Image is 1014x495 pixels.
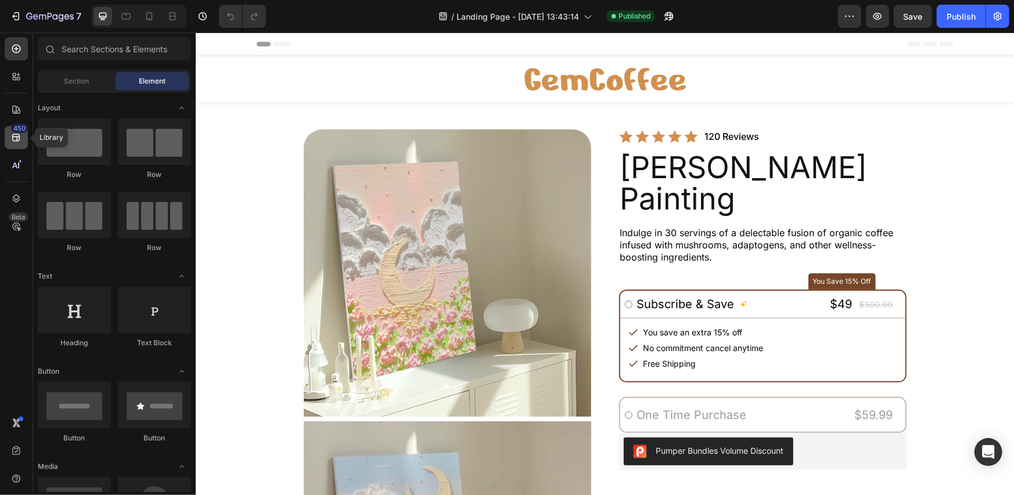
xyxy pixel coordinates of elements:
span: Save [904,12,923,21]
span: Media [38,461,58,472]
div: Beta [9,212,28,222]
div: Button [38,433,111,443]
h2: [PERSON_NAME] Painting [423,118,711,184]
span: Section [64,76,89,86]
div: Button [118,433,191,443]
p: No commitment cancel anytime [448,309,568,321]
input: Search Sections & Elements [38,37,191,60]
div: Row [38,243,111,253]
iframe: Design area [196,32,1014,495]
div: Row [118,243,191,253]
p: You Save 15% Off [617,244,675,254]
p: $49 [635,265,657,279]
span: Toggle open [172,457,191,476]
p: Free Shipping [448,325,568,337]
div: $300.00 [663,265,699,279]
button: Save [894,5,932,28]
label: Subscribe & Save [437,260,544,283]
label: One Time Purchase [437,371,556,394]
span: Layout [38,103,60,113]
span: Element [139,76,166,86]
span: Toggle open [172,99,191,117]
div: Open Intercom Messenger [975,438,1002,466]
p: Indulge in 30 servings of a delectable fusion of organic coffee infused with mushrooms, adaptogen... [425,194,710,230]
button: Publish [937,5,986,28]
span: Toggle open [172,362,191,381]
img: CIumv63twf4CEAE=.png [437,412,451,426]
div: Pumper Bundles Volume Discount [461,412,588,424]
button: 7 [5,5,87,28]
p: 7 [76,9,81,23]
span: Published [619,11,650,21]
div: Undo/Redo [219,5,266,28]
div: 450 [11,124,28,133]
div: Publish [947,10,976,23]
div: Text Block [118,338,191,348]
p: You save an extra 15% off [448,294,568,306]
span: Landing Page - [DATE] 13:43:14 [456,10,579,23]
img: gempages_502584535817389088-ae52627e-ff19-4377-8943-e4600a8122ec.png [329,35,490,58]
p: 120 Reviews [509,98,710,110]
button: Pumper Bundles Volume Discount [428,405,598,433]
div: Heading [38,338,111,348]
p: $59.99 [570,375,697,389]
span: Text [38,271,52,281]
span: / [451,10,454,23]
div: Row [38,169,111,180]
span: Button [38,366,59,377]
span: Toggle open [172,267,191,286]
div: Row [118,169,191,180]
